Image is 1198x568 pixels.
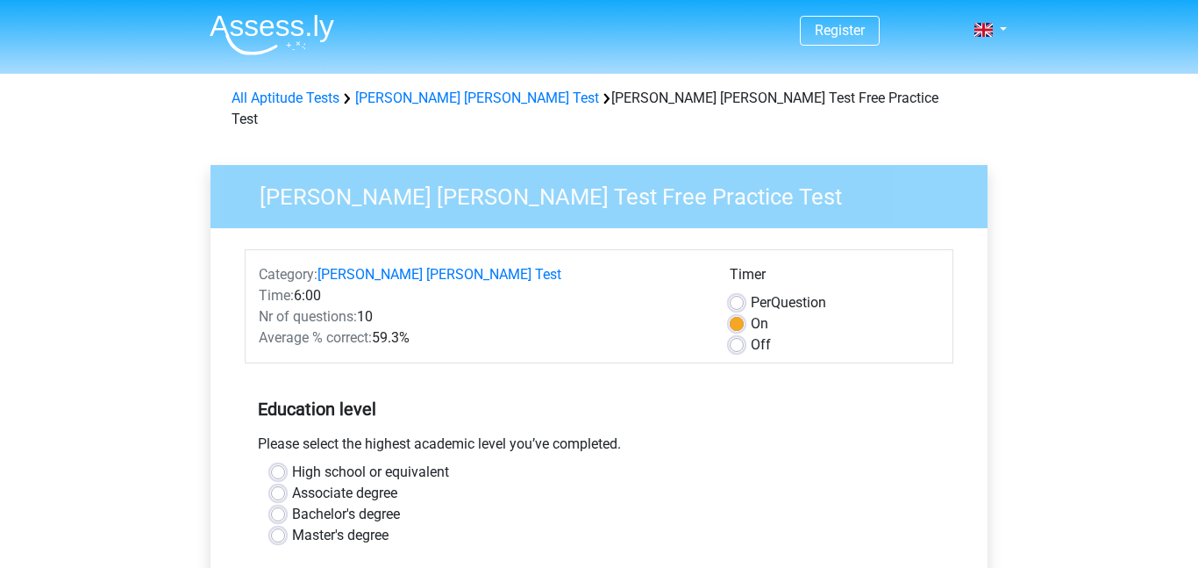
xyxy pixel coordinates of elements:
[259,266,317,283] span: Category:
[239,176,974,211] h3: [PERSON_NAME] [PERSON_NAME] Test Free Practice Test
[246,306,717,327] div: 10
[259,287,294,304] span: Time:
[815,22,865,39] a: Register
[246,327,717,349] div: 59.3%
[292,504,400,525] label: Bachelor's degree
[751,292,826,313] label: Question
[292,525,389,546] label: Master's degree
[355,90,599,106] a: [PERSON_NAME] [PERSON_NAME] Test
[751,334,771,356] label: Off
[292,483,397,504] label: Associate degree
[730,264,939,292] div: Timer
[225,88,973,130] div: [PERSON_NAME] [PERSON_NAME] Test Free Practice Test
[258,392,940,427] h5: Education level
[751,294,771,311] span: Per
[245,434,953,462] div: Please select the highest academic level you’ve completed.
[259,308,357,325] span: Nr of questions:
[292,462,449,483] label: High school or equivalent
[317,266,561,283] a: [PERSON_NAME] [PERSON_NAME] Test
[259,329,372,346] span: Average % correct:
[232,90,339,106] a: All Aptitude Tests
[210,14,334,55] img: Assessly
[751,313,768,334] label: On
[246,285,717,306] div: 6:00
